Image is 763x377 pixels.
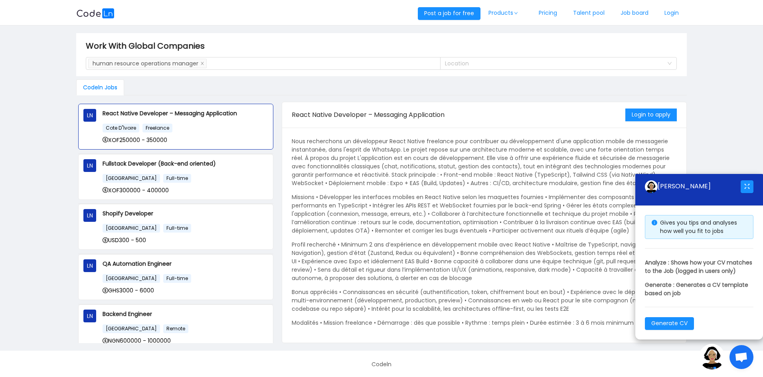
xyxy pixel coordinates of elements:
i: icon: down [514,11,518,15]
p: Nous recherchons un développeur React Native freelance pour contribuer au développement d'une app... [292,137,676,188]
span: [GEOGRAPHIC_DATA] [103,224,160,233]
div: human resource operations manager [93,59,198,68]
p: Fullstack Developer (Back-end oriented) [103,159,268,168]
i: icon: dollar [103,338,108,343]
span: GHS3000 - 6000 [103,286,154,294]
p: React Native Developer – Messaging Application [103,109,268,118]
span: [GEOGRAPHIC_DATA] [103,174,160,183]
button: Login to apply [625,109,677,121]
i: icon: info-circle [652,220,657,225]
img: ground.ddcf5dcf.png [699,344,725,369]
p: Missions • Développer les interfaces mobiles en React Native selon les maquettes fournies • Implé... [292,193,676,235]
button: Generate CV [645,317,694,330]
span: NGN600000 - 1000000 [103,337,171,345]
p: Generate : Generates a CV template based on job [645,281,753,298]
i: icon: dollar [103,288,108,293]
p: Modalités • Mission freelance • Démarrage : dès que possible • Rythme : temps plein • Durée estim... [292,319,676,327]
span: XOF300000 - 400000 [103,186,169,194]
i: icon: dollar [103,237,108,243]
span: Full-time [163,174,191,183]
span: React Native Developer – Messaging Application [292,110,445,119]
a: Open chat [729,345,753,369]
a: Post a job for free [418,9,480,17]
p: Bonus appréciés • Connaissances en sécurité (authentification, token, chiffrement bout en bout) •... [292,288,676,313]
i: icon: dollar [103,187,108,193]
div: Location [445,59,663,67]
p: Shopify Developer [103,209,268,218]
i: icon: down [667,61,672,67]
div: Codeln Jobs [76,79,124,95]
i: icon: close [200,61,204,66]
span: XOF250000 - 350000 [103,136,167,144]
p: Analyze : Shows how your CV matches to the Job (logged in users only) [645,259,753,275]
span: Cote D"Ivoire [103,124,139,132]
li: human resource operations manager [88,59,207,68]
p: Backend Engineer [103,310,268,318]
span: Gives you tips and analyses how well you fit to jobs [660,219,737,235]
span: LN [87,159,93,172]
span: Full-time [163,224,191,233]
span: Freelance [142,124,172,132]
p: QA Automation Engineer [103,259,268,268]
p: Profil recherché • Minimum 2 ans d’expérience en développement mobile avec React Native • Maîtris... [292,241,676,282]
span: [GEOGRAPHIC_DATA] [103,274,160,283]
span: [GEOGRAPHIC_DATA] [103,324,160,333]
img: logobg.f302741d.svg [76,8,115,18]
span: LN [87,109,93,122]
span: LN [87,209,93,222]
span: Full-time [163,274,191,283]
i: icon: dollar [103,137,108,142]
button: icon: fullscreen [741,180,753,193]
button: Post a job for free [418,7,480,20]
img: ground.ddcf5dcf.png [645,180,658,193]
span: Remote [163,324,188,333]
span: USD300 - 500 [103,236,146,244]
span: LN [87,310,93,322]
div: [PERSON_NAME] [645,180,741,193]
span: LN [87,259,93,272]
span: Work With Global Companies [86,39,210,52]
